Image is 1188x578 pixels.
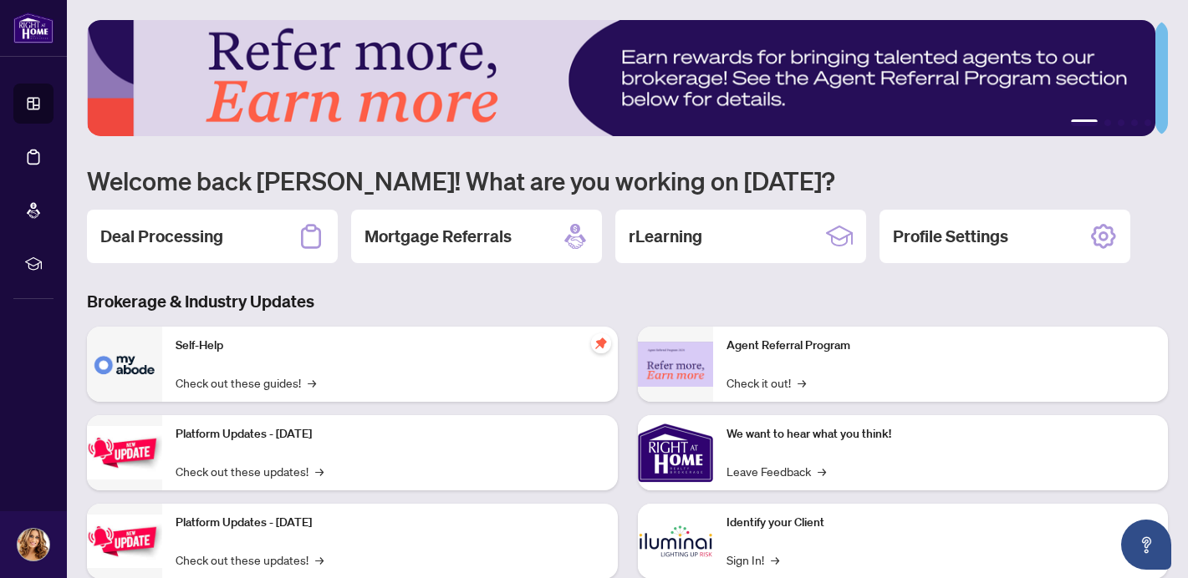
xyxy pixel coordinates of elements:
[1145,119,1151,126] button: 5
[18,529,49,560] img: Profile Icon
[591,333,611,353] span: pushpin
[1131,119,1138,126] button: 4
[727,373,806,392] a: Check it out!→
[771,550,779,569] span: →
[87,20,1155,136] img: Slide 0
[1118,119,1124,126] button: 3
[176,550,324,569] a: Check out these updates!→
[727,337,1155,355] p: Agent Referral Program
[818,462,826,480] span: →
[1071,119,1098,126] button: 1
[727,514,1155,532] p: Identify your Client
[308,373,316,392] span: →
[315,462,324,480] span: →
[315,550,324,569] span: →
[87,426,162,479] img: Platform Updates - July 21, 2025
[798,373,806,392] span: →
[176,462,324,480] a: Check out these updates!→
[727,462,826,480] a: Leave Feedback→
[727,550,779,569] a: Sign In!→
[176,337,604,355] p: Self-Help
[176,373,316,392] a: Check out these guides!→
[13,13,54,43] img: logo
[87,165,1168,196] h1: Welcome back [PERSON_NAME]! What are you working on [DATE]?
[638,415,713,490] img: We want to hear what you think!
[365,225,512,248] h2: Mortgage Referrals
[87,515,162,567] img: Platform Updates - July 8, 2025
[87,327,162,402] img: Self-Help
[176,514,604,532] p: Platform Updates - [DATE]
[638,342,713,388] img: Agent Referral Program
[176,425,604,444] p: Platform Updates - [DATE]
[1121,520,1171,570] button: Open asap
[87,290,1168,313] h3: Brokerage & Industry Updates
[100,225,223,248] h2: Deal Processing
[1104,119,1111,126] button: 2
[893,225,1008,248] h2: Profile Settings
[629,225,702,248] h2: rLearning
[727,425,1155,444] p: We want to hear what you think!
